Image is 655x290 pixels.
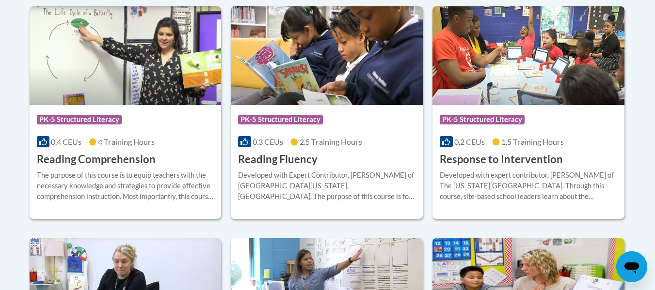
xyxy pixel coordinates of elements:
h3: Response to Intervention [440,152,563,167]
a: Course LogoPK-5 Structured Literacy0.3 CEUs2.5 Training Hours Reading FluencyDeveloped with Exper... [231,6,423,219]
h3: Reading Fluency [238,152,318,167]
div: Developed with expert contributor, [PERSON_NAME] of The [US_STATE][GEOGRAPHIC_DATA]. Through this... [440,170,617,202]
iframe: Button to launch messaging window [616,251,647,282]
span: PK-5 Structured Literacy [440,115,525,124]
img: Course Logo [231,6,423,105]
img: Course Logo [30,6,222,105]
div: The purpose of this course is to equip teachers with the necessary knowledge and strategies to pr... [37,170,214,202]
span: 0.2 CEUs [454,137,485,146]
span: 1.5 Training Hours [501,137,564,146]
span: 0.3 CEUs [253,137,283,146]
div: Developed with Expert Contributor, [PERSON_NAME] of [GEOGRAPHIC_DATA][US_STATE], [GEOGRAPHIC_DATA... [238,170,415,202]
span: 0.4 CEUs [51,137,81,146]
span: 4 Training Hours [98,137,155,146]
a: Course LogoPK-5 Structured Literacy0.4 CEUs4 Training Hours Reading ComprehensionThe purpose of t... [30,6,222,219]
span: PK-5 Structured Literacy [37,115,122,124]
img: Course Logo [432,6,624,105]
span: 2.5 Training Hours [300,137,362,146]
a: Course LogoPK-5 Structured Literacy0.2 CEUs1.5 Training Hours Response to InterventionDeveloped w... [432,6,624,219]
span: PK-5 Structured Literacy [238,115,323,124]
h3: Reading Comprehension [37,152,156,167]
